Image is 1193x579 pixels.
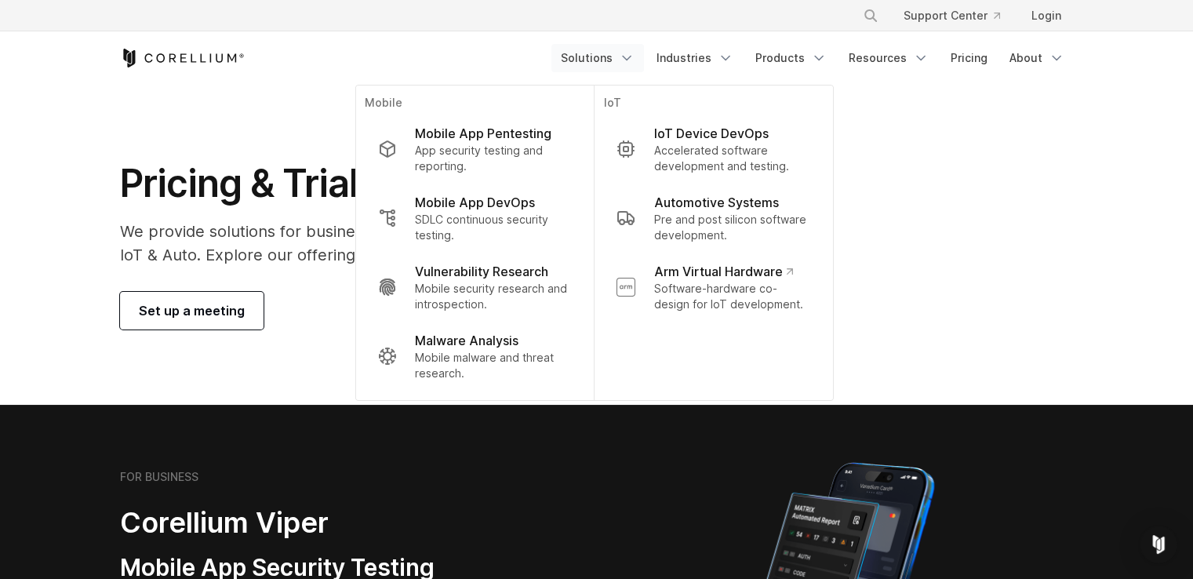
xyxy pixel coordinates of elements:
[120,292,264,330] a: Set up a meeting
[415,281,571,312] p: Mobile security research and introspection.
[415,193,535,212] p: Mobile App DevOps
[365,115,584,184] a: Mobile App Pentesting App security testing and reporting.
[746,44,836,72] a: Products
[653,193,778,212] p: Automotive Systems
[120,220,745,267] p: We provide solutions for businesses, research teams, community individuals, and IoT & Auto. Explo...
[120,470,198,484] h6: FOR BUSINESS
[415,124,551,143] p: Mobile App Pentesting
[139,301,245,320] span: Set up a meeting
[891,2,1013,30] a: Support Center
[603,184,823,253] a: Automotive Systems Pre and post silicon software development.
[120,505,522,541] h2: Corellium Viper
[551,44,644,72] a: Solutions
[415,212,571,243] p: SDLC continuous security testing.
[1140,526,1177,563] div: Open Intercom Messenger
[839,44,938,72] a: Resources
[551,44,1074,72] div: Navigation Menu
[120,49,245,67] a: Corellium Home
[653,262,792,281] p: Arm Virtual Hardware
[415,331,518,350] p: Malware Analysis
[365,322,584,391] a: Malware Analysis Mobile malware and threat research.
[365,184,584,253] a: Mobile App DevOps SDLC continuous security testing.
[653,124,768,143] p: IoT Device DevOps
[365,95,584,115] p: Mobile
[857,2,885,30] button: Search
[941,44,997,72] a: Pricing
[603,95,823,115] p: IoT
[415,143,571,174] p: App security testing and reporting.
[365,253,584,322] a: Vulnerability Research Mobile security research and introspection.
[647,44,743,72] a: Industries
[653,212,810,243] p: Pre and post silicon software development.
[415,262,548,281] p: Vulnerability Research
[844,2,1074,30] div: Navigation Menu
[603,115,823,184] a: IoT Device DevOps Accelerated software development and testing.
[1000,44,1074,72] a: About
[415,350,571,381] p: Mobile malware and threat research.
[120,160,745,207] h1: Pricing & Trials
[653,281,810,312] p: Software-hardware co-design for IoT development.
[653,143,810,174] p: Accelerated software development and testing.
[603,253,823,322] a: Arm Virtual Hardware Software-hardware co-design for IoT development.
[1019,2,1074,30] a: Login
